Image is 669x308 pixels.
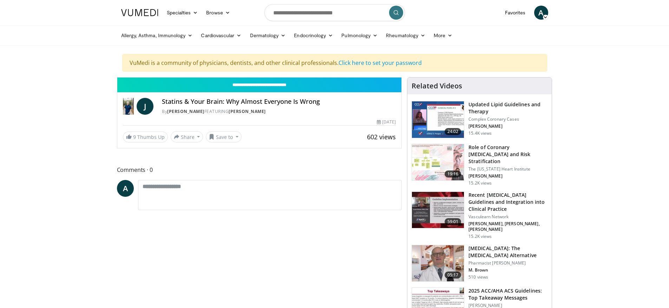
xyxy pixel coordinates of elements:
a: Endocrinology [290,28,337,42]
img: 87825f19-cf4c-4b91-bba1-ce218758c6bb.150x105_q85_crop-smart_upscale.jpg [412,192,464,228]
a: 24:02 Updated Lipid Guidelines and Therapy Complex Coronary Cases [PERSON_NAME] 15.4K views [412,101,547,138]
a: 9 Thumbs Up [123,132,168,142]
p: [PERSON_NAME], [PERSON_NAME], [PERSON_NAME] [468,221,547,232]
a: Cardiovascular [197,28,245,42]
h3: [MEDICAL_DATA]: The [MEDICAL_DATA] Alternative [468,245,547,259]
a: Specialties [163,6,202,20]
span: 19:16 [445,170,461,178]
a: A [117,180,134,197]
a: 05:17 [MEDICAL_DATA]: The [MEDICAL_DATA] Alternative Pharmacist [PERSON_NAME] M. Brown 510 views [412,245,547,282]
a: Rheumatology [382,28,429,42]
h4: Statins & Your Brain: Why Almost Everyone Is Wrong [162,98,396,106]
p: [PERSON_NAME] [468,173,547,179]
a: Dermatology [246,28,290,42]
h3: Role of Coronary [MEDICAL_DATA] and Risk Stratification [468,144,547,165]
img: Dr. Jordan Rennicke [123,98,134,115]
p: Pharmacist [PERSON_NAME] [468,260,547,266]
p: 15.2K views [468,234,492,239]
a: More [429,28,457,42]
button: Share [171,131,203,142]
p: The [US_STATE] Heart Institute [468,166,547,172]
a: 59:01 Recent [MEDICAL_DATA] Guidelines and Integration into Clinical Practice Vasculearn Network ... [412,192,547,239]
img: ce9609b9-a9bf-4b08-84dd-8eeb8ab29fc6.150x105_q85_crop-smart_upscale.jpg [412,245,464,282]
span: 9 [133,134,136,140]
p: M. Brown [468,267,547,273]
span: 59:01 [445,218,461,225]
h3: Recent [MEDICAL_DATA] Guidelines and Integration into Clinical Practice [468,192,547,213]
button: Save to [206,131,242,142]
a: J [137,98,153,115]
input: Search topics, interventions [264,4,405,21]
h4: Related Videos [412,82,462,90]
p: Complex Coronary Cases [468,116,547,122]
p: Vasculearn Network [468,214,547,220]
a: Favorites [501,6,530,20]
img: 77f671eb-9394-4acc-bc78-a9f077f94e00.150x105_q85_crop-smart_upscale.jpg [412,101,464,138]
a: Browse [202,6,234,20]
a: Pulmonology [337,28,382,42]
p: 510 views [468,274,488,280]
a: Click here to set your password [339,59,422,67]
h3: Updated Lipid Guidelines and Therapy [468,101,547,115]
div: By FEATURING [162,108,396,115]
span: 24:02 [445,128,461,135]
h3: 2025 ACC/AHA ACS Guidelines: Top Takeaway Messages [468,287,547,301]
a: Allergy, Asthma, Immunology [117,28,197,42]
span: 602 views [367,133,396,141]
p: 15.4K views [468,130,492,136]
a: 19:16 Role of Coronary [MEDICAL_DATA] and Risk Stratification The [US_STATE] Heart Institute [PER... [412,144,547,186]
span: 05:17 [445,272,461,279]
span: Comments 0 [117,165,402,174]
a: [PERSON_NAME] [167,108,204,114]
p: [PERSON_NAME] [468,123,547,129]
img: 1efa8c99-7b8a-4ab5-a569-1c219ae7bd2c.150x105_q85_crop-smart_upscale.jpg [412,144,464,181]
a: A [534,6,548,20]
p: 15.2K views [468,180,492,186]
div: [DATE] [377,119,396,125]
div: VuMedi is a community of physicians, dentists, and other clinical professionals. [122,54,547,72]
img: VuMedi Logo [121,9,158,16]
a: [PERSON_NAME] [229,108,266,114]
